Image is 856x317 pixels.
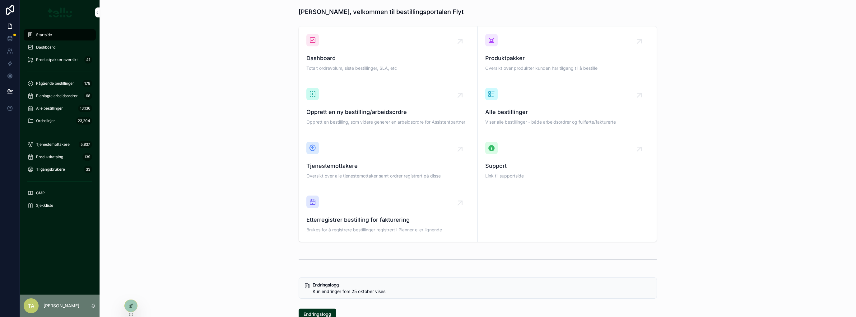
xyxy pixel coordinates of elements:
span: Brukes for å registrere bestillinger registrert i Planner eller lignende [306,227,470,233]
div: 68 [84,92,92,100]
div: 33 [84,166,92,173]
h1: [PERSON_NAME], velkommen til bestillingsportalen Flyt [299,7,464,16]
span: Totalt ordrevolum, siste bestillinger, SLA, etc [306,65,470,71]
span: CMP [36,191,45,196]
a: Etterregistrer bestilling for faktureringBrukes for å registrere bestillinger registrert i Planne... [299,188,478,242]
span: Oversikt over produkter kunden har tilgang til å bestille [485,65,649,71]
div: 23,204 [76,117,92,125]
a: CMP [24,187,96,199]
a: Tilgangsbrukere33 [24,164,96,175]
a: Pågående bestillinger178 [24,78,96,89]
a: Produktpakker oversikt41 [24,54,96,65]
span: Pågående bestillinger [36,81,74,86]
div: 41 [84,56,92,64]
p: [PERSON_NAME] [44,303,79,309]
a: Alle bestillingerViser alle bestillinger - både arbeidsordrer og fullførte/fakturerte [478,80,657,134]
img: App logo [48,7,72,17]
span: Produktkatalog [36,154,63,159]
span: Tjenestemottakere [306,162,470,170]
a: Dashboard [24,42,96,53]
span: Sjekkliste [36,203,53,208]
span: Opprett en ny bestilling/arbeidsordre [306,108,470,116]
span: Link til supportside [485,173,649,179]
a: ProduktpakkerOversikt over produkter kunden har tilgang til å bestille [478,26,657,80]
span: Tilgangsbrukere [36,167,65,172]
a: DashboardTotalt ordrevolum, siste bestillinger, SLA, etc [299,26,478,80]
h5: Endringslogg [313,283,652,287]
span: Dashboard [306,54,470,63]
span: Alle bestillinger [485,108,649,116]
a: Ordrelinjer23,204 [24,115,96,126]
span: Planlagte arbeidsordrer [36,93,78,98]
div: scrollable content [20,25,100,219]
a: Sjekkliste [24,200,96,211]
div: 139 [82,153,92,161]
span: Dashboard [36,45,55,50]
div: Kun endringer fom 25 oktober vises [313,288,652,295]
a: Produktkatalog139 [24,151,96,163]
a: Tjenestemottakere5,837 [24,139,96,150]
span: Ordrelinjer [36,118,55,123]
a: Startside [24,29,96,40]
a: Alle bestillinger13,136 [24,103,96,114]
span: Startside [36,32,52,37]
span: Produktpakker [485,54,649,63]
span: Opprett en bestilling, som videre generer en arbeidsordre for Assistentpartner [306,119,470,125]
span: Produktpakker oversikt [36,57,78,62]
div: 178 [82,80,92,87]
span: Support [485,162,649,170]
span: Tjenestemottakere [36,142,70,147]
a: Opprett en ny bestilling/arbeidsordreOpprett en bestilling, som videre generer en arbeidsordre fo... [299,80,478,134]
span: Etterregistrer bestilling for fakturering [306,215,470,224]
a: TjenestemottakereOversikt over alle tjenestemottaker samt ordrer registrert på disse [299,134,478,188]
span: Oversikt over alle tjenestemottaker samt ordrer registrert på disse [306,173,470,179]
span: TA [28,302,34,310]
a: Planlagte arbeidsordrer68 [24,90,96,102]
a: SupportLink til supportside [478,134,657,188]
span: Viser alle bestillinger - både arbeidsordrer og fullførte/fakturerte [485,119,649,125]
span: Alle bestillinger [36,106,63,111]
div: 13,136 [78,105,92,112]
div: 5,837 [79,141,92,148]
span: Kun endringer fom 25 oktober vises [313,289,385,294]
